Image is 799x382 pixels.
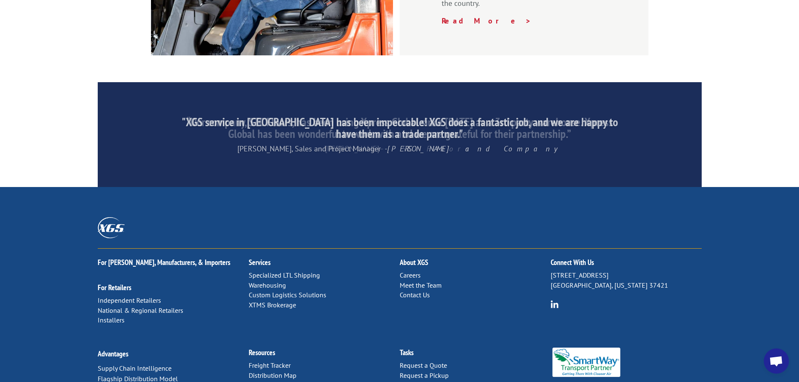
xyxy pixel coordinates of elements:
[400,281,442,289] a: Meet the Team
[400,361,447,369] a: Request a Quote
[98,296,161,304] a: Independent Retailers
[249,348,275,357] a: Resources
[325,144,474,153] span: [PERSON_NAME]
[764,348,789,374] div: Open chat
[249,257,271,267] a: Services
[249,271,320,279] a: Specialized LTL Shipping
[249,291,326,299] a: Custom Logistics Solutions
[551,259,702,270] h2: Connect With Us
[249,301,296,309] a: XTMS Brokerage
[98,349,128,359] a: Advantages
[379,144,474,153] em: – STC Floors
[176,116,622,144] h2: “Our company, STC Floors, has been using Xpress Global since [DATE] as a 3rd party warehouse. Xpr...
[98,364,172,372] a: Supply Chain Intelligence
[400,349,551,361] h2: Tasks
[98,257,230,267] a: For [PERSON_NAME], Manufacturers, & Importers
[249,281,286,289] a: Warehousing
[98,217,125,238] img: XGS_Logos_ALL_2024_All_White
[400,257,428,267] a: About XGS
[551,270,702,291] p: [STREET_ADDRESS] [GEOGRAPHIC_DATA], [US_STATE] 37421
[98,316,125,324] a: Installers
[551,300,559,308] img: group-6
[400,291,430,299] a: Contact Us
[249,361,291,369] a: Freight Tracker
[400,371,449,379] a: Request a Pickup
[551,348,622,377] img: Smartway_Logo
[98,283,131,292] a: For Retailers
[98,306,183,314] a: National & Regional Retailers
[442,16,531,26] a: Read More >
[249,371,297,379] a: Distribution Map
[400,271,421,279] a: Careers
